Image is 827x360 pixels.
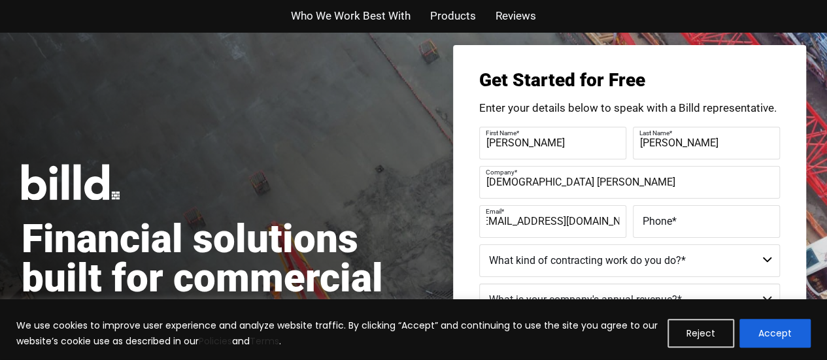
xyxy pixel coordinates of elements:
a: Who We Work Best With [291,7,411,25]
a: Terms [250,335,279,348]
a: Products [430,7,476,25]
a: Policies [199,335,232,348]
span: First Name [486,129,516,136]
span: Phone [643,214,672,227]
span: Email [486,207,501,214]
a: Reviews [496,7,536,25]
h3: Get Started for Free [479,71,780,90]
h1: Financial solutions built for commercial subcontractors [22,220,414,337]
span: Company [486,168,515,175]
span: Last Name [639,129,669,136]
button: Accept [739,319,811,348]
p: We use cookies to improve user experience and analyze website traffic. By clicking “Accept” and c... [16,318,658,349]
button: Reject [667,319,734,348]
p: Enter your details below to speak with a Billd representative. [479,103,780,114]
